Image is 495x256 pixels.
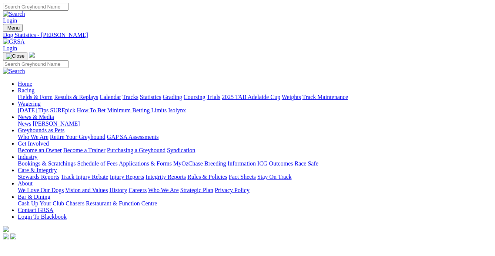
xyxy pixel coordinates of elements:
[110,174,144,180] a: Injury Reports
[18,214,67,220] a: Login To Blackbook
[146,174,186,180] a: Integrity Reports
[18,107,492,114] div: Wagering
[184,94,205,100] a: Coursing
[3,11,25,17] img: Search
[107,107,167,113] a: Minimum Betting Limits
[3,24,23,32] button: Toggle navigation
[18,134,492,140] div: Greyhounds as Pets
[100,94,121,100] a: Calendar
[257,160,293,167] a: ICG Outcomes
[3,38,25,45] img: GRSA
[3,226,9,232] img: logo-grsa-white.png
[123,94,138,100] a: Tracks
[109,187,127,193] a: History
[128,187,147,193] a: Careers
[180,187,213,193] a: Strategic Plan
[54,94,98,100] a: Results & Replays
[18,174,492,180] div: Care & Integrity
[63,147,106,153] a: Become a Trainer
[3,45,17,51] a: Login
[215,187,250,193] a: Privacy Policy
[50,134,106,140] a: Retire Your Greyhound
[18,154,37,160] a: Industry
[18,100,41,107] a: Wagering
[29,52,35,58] img: logo-grsa-white.png
[18,114,54,120] a: News & Media
[3,52,27,60] button: Toggle navigation
[18,127,64,133] a: Greyhounds as Pets
[18,120,31,127] a: News
[18,107,49,113] a: [DATE] Tips
[6,53,24,59] img: Close
[207,94,220,100] a: Trials
[140,94,161,100] a: Statistics
[7,25,20,31] span: Menu
[18,160,76,167] a: Bookings & Scratchings
[18,187,492,194] div: About
[257,174,291,180] a: Stay On Track
[294,160,318,167] a: Race Safe
[3,17,17,24] a: Login
[187,174,227,180] a: Rules & Policies
[204,160,256,167] a: Breeding Information
[3,60,68,68] input: Search
[3,68,25,75] img: Search
[18,140,49,147] a: Get Involved
[61,174,108,180] a: Track Injury Rebate
[66,200,157,206] a: Chasers Restaurant & Function Centre
[168,107,186,113] a: Isolynx
[18,194,50,200] a: Bar & Dining
[18,174,59,180] a: Stewards Reports
[3,233,9,239] img: facebook.svg
[18,147,62,153] a: Become an Owner
[18,180,33,187] a: About
[18,120,492,127] div: News & Media
[18,81,32,87] a: Home
[107,134,159,140] a: GAP SA Assessments
[18,200,492,207] div: Bar & Dining
[302,94,348,100] a: Track Maintenance
[148,187,179,193] a: Who We Are
[167,147,195,153] a: Syndication
[229,174,256,180] a: Fact Sheets
[77,160,117,167] a: Schedule of Fees
[10,233,16,239] img: twitter.svg
[18,167,57,173] a: Care & Integrity
[119,160,172,167] a: Applications & Forms
[18,87,34,93] a: Racing
[18,94,53,100] a: Fields & Form
[18,94,492,100] div: Racing
[107,147,165,153] a: Purchasing a Greyhound
[3,3,68,11] input: Search
[18,187,64,193] a: We Love Our Dogs
[173,160,203,167] a: MyOzChase
[65,187,108,193] a: Vision and Values
[18,147,492,154] div: Get Involved
[77,107,106,113] a: How To Bet
[18,160,492,167] div: Industry
[282,94,301,100] a: Weights
[50,107,75,113] a: SUREpick
[33,120,80,127] a: [PERSON_NAME]
[18,134,49,140] a: Who We Are
[18,207,53,213] a: Contact GRSA
[18,200,64,206] a: Cash Up Your Club
[3,32,492,38] a: Dog Statistics - [PERSON_NAME]
[163,94,182,100] a: Grading
[222,94,280,100] a: 2025 TAB Adelaide Cup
